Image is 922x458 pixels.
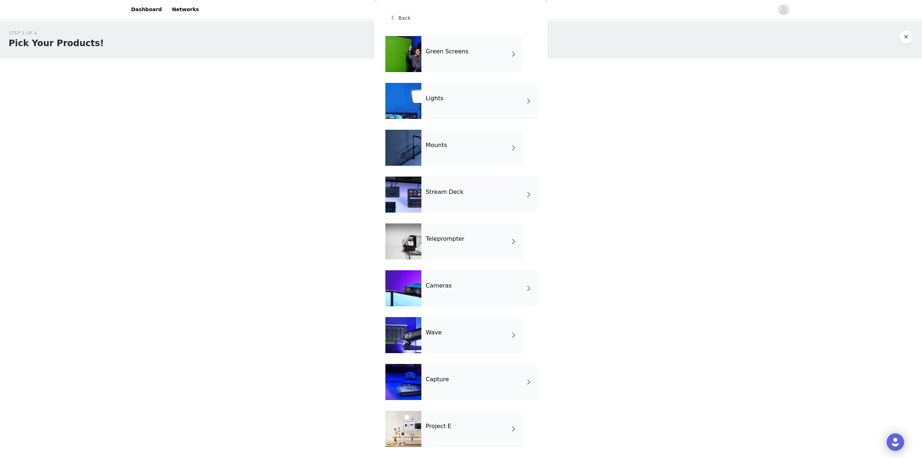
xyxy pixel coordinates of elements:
div: Open Intercom Messenger [887,433,904,451]
h4: Cameras [426,283,452,289]
h4: Lights [426,95,443,102]
a: Networks [167,1,203,18]
h4: Capture [426,376,449,383]
h4: Wave [426,329,442,336]
a: Dashboard [127,1,166,18]
h4: Teleprompter [426,236,464,242]
h1: Pick Your Products! [9,37,104,50]
h4: Green Screens [426,48,469,55]
h4: Project E [426,423,451,430]
span: Back [398,14,411,22]
h4: Stream Deck [426,189,464,195]
h4: Mounts [426,142,447,148]
div: avatar [780,4,787,15]
div: STEP 1 OF 4 [9,30,104,37]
